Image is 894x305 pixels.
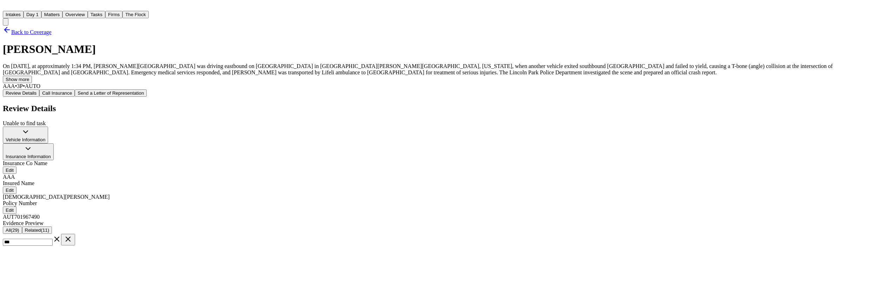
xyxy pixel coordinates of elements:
[3,220,891,226] div: Evidence Preview
[3,83,891,89] div: AAA • 3P • AUTO
[24,11,41,17] a: Day 1
[3,11,24,17] a: Intakes
[61,234,75,245] button: Clear input
[3,127,48,143] button: Vehicle Information
[3,180,891,200] div: Insured Name (required)
[6,154,51,159] div: Insurance Information
[3,180,34,186] span: Insured Name
[78,90,144,96] span: Send a Letter of Representation
[62,11,88,17] a: Overview
[3,63,891,76] div: On [DATE], at approximately 1:34 PM, [PERSON_NAME][GEOGRAPHIC_DATA] was driving eastbound on [GEO...
[3,200,891,220] div: Policy Number (required)
[11,228,19,233] span: ( 29 )
[122,11,149,17] a: The Flock
[88,11,105,18] button: Tasks
[3,76,32,83] button: Show more
[42,90,72,96] span: Call Insurance
[3,29,52,35] a: Back to Coverage
[3,174,891,180] div: AAA
[3,214,891,220] div: AUT701967490
[3,5,11,11] a: Home
[3,167,16,174] button: Edit Insurance Co Name
[62,11,88,18] button: Overview
[75,89,147,97] button: Send a Letter of Representation
[22,226,52,234] button: Related documents
[11,29,52,35] span: Back to Coverage
[3,89,39,97] button: Review Details
[24,11,41,18] button: Day 1
[41,228,49,233] span: ( 11 )
[39,89,75,97] button: Call Insurance
[3,120,891,127] div: Unable to find task
[3,43,891,56] h1: [PERSON_NAME]
[3,206,16,214] button: Edit Policy Number
[3,200,37,206] span: Policy Number
[3,194,891,200] div: [DEMOGRAPHIC_DATA][PERSON_NAME]
[41,11,62,17] a: Matters
[3,3,11,9] img: Finch Logo
[3,239,53,246] input: Search references
[41,11,62,18] button: Matters
[6,137,45,142] div: Vehicle Information
[3,226,22,234] button: All documents
[105,11,122,17] a: Firms
[88,11,105,17] a: Tasks
[3,11,24,18] button: Intakes
[122,11,149,18] button: The Flock
[105,11,122,18] button: Firms
[3,104,891,113] h2: Review Details
[3,143,54,160] button: Insurance Information
[3,160,891,180] div: Insurance Co Name (required)
[6,90,36,96] span: Review Details
[3,187,16,194] button: Edit Insured Name
[3,160,47,166] span: Insurance Co Name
